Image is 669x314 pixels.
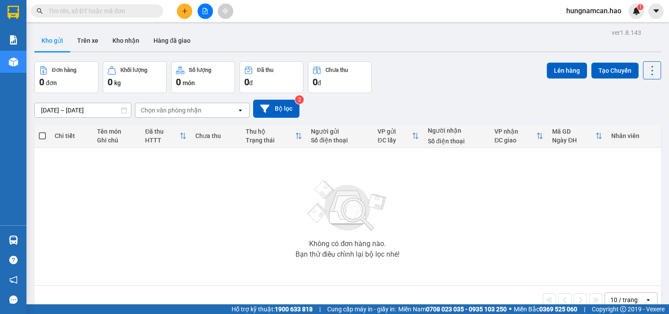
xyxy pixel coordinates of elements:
[246,128,295,135] div: Thu hộ
[632,7,640,15] img: icon-new-feature
[7,6,19,19] img: logo-vxr
[552,128,595,135] div: Mã GD
[377,137,412,144] div: ĐC lấy
[9,295,18,304] span: message
[171,61,235,93] button: Số lượng0món
[398,304,507,314] span: Miền Nam
[145,137,179,144] div: HTTT
[539,306,577,313] strong: 0369 525 060
[177,4,192,19] button: plus
[552,137,595,144] div: Ngày ĐH
[141,106,202,115] div: Chọn văn phòng nhận
[182,8,188,14] span: plus
[490,124,548,148] th: Toggle SortBy
[146,30,198,51] button: Hàng đã giao
[239,61,303,93] button: Đã thu0đ
[198,4,213,19] button: file-add
[244,77,249,87] span: 0
[145,128,179,135] div: Đã thu
[103,61,167,93] button: Khối lượng0kg
[108,77,112,87] span: 0
[303,175,392,237] img: svg+xml;base64,PHN2ZyBjbGFzcz0ibGlzdC1wbHVnX19zdmciIHhtbG5zPSJodHRwOi8vd3d3LnczLm9yZy8yMDAwL3N2Zy...
[97,128,136,135] div: Tên món
[253,100,299,118] button: Bộ lọc
[241,124,307,148] th: Toggle SortBy
[610,295,638,304] div: 10 / trang
[257,67,273,73] div: Đã thu
[97,137,136,144] div: Ghi chú
[313,77,318,87] span: 0
[237,107,244,114] svg: open
[195,132,237,139] div: Chưa thu
[639,4,642,10] span: 1
[318,79,321,86] span: đ
[547,63,587,78] button: Lên hàng
[9,57,18,67] img: warehouse-icon
[428,127,486,134] div: Người nhận
[319,304,321,314] span: |
[105,30,146,51] button: Kho nhận
[311,137,369,144] div: Số điện thoại
[548,124,607,148] th: Toggle SortBy
[620,306,626,312] span: copyright
[295,95,304,104] sup: 2
[35,103,131,117] input: Select a date range.
[591,63,639,78] button: Tạo Chuyến
[428,138,486,145] div: Số điện thoại
[114,79,121,86] span: kg
[559,5,628,16] span: hungnamcan.hao
[55,132,88,139] div: Chi tiết
[183,79,195,86] span: món
[176,77,181,87] span: 0
[295,251,400,258] div: Bạn thử điều chỉnh lại bộ lọc nhé!
[37,8,43,14] span: search
[9,276,18,284] span: notification
[325,67,348,73] div: Chưa thu
[70,30,105,51] button: Trên xe
[426,306,507,313] strong: 0708 023 035 - 0935 103 250
[327,304,396,314] span: Cung cấp máy in - giấy in:
[308,61,372,93] button: Chưa thu0đ
[34,61,98,93] button: Đơn hàng0đơn
[494,128,536,135] div: VP nhận
[202,8,208,14] span: file-add
[39,77,44,87] span: 0
[9,235,18,245] img: warehouse-icon
[509,307,512,311] span: ⚪️
[377,128,412,135] div: VP gửi
[222,8,228,14] span: aim
[232,304,313,314] span: Hỗ trợ kỹ thuật:
[246,137,295,144] div: Trạng thái
[120,67,147,73] div: Khối lượng
[652,7,660,15] span: caret-down
[49,6,153,16] input: Tìm tên, số ĐT hoặc mã đơn
[9,256,18,264] span: question-circle
[612,28,641,37] div: ver 1.8.143
[645,296,652,303] svg: open
[249,79,253,86] span: đ
[46,79,57,86] span: đơn
[584,304,585,314] span: |
[141,124,191,148] th: Toggle SortBy
[52,67,76,73] div: Đơn hàng
[611,132,656,139] div: Nhân viên
[275,306,313,313] strong: 1900 633 818
[648,4,664,19] button: caret-down
[34,30,70,51] button: Kho gửi
[311,128,369,135] div: Người gửi
[309,240,386,247] div: Không có đơn hàng nào.
[218,4,233,19] button: aim
[637,4,643,10] sup: 1
[189,67,211,73] div: Số lượng
[9,35,18,45] img: solution-icon
[373,124,423,148] th: Toggle SortBy
[494,137,536,144] div: ĐC giao
[514,304,577,314] span: Miền Bắc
